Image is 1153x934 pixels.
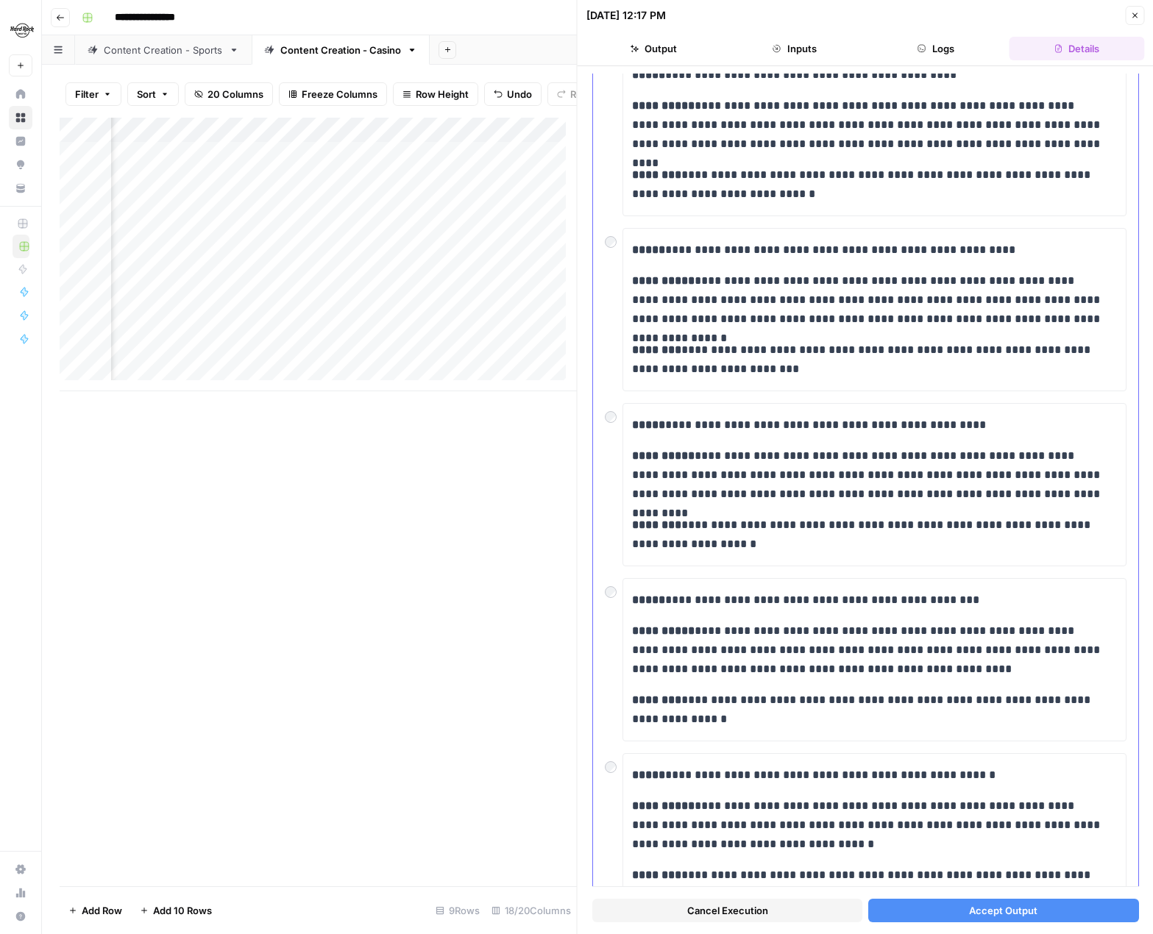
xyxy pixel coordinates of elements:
button: Help + Support [9,905,32,928]
div: Content Creation - Sports [104,43,223,57]
button: Details [1009,37,1144,60]
button: Workspace: Hard Rock Digital [9,12,32,49]
div: Content Creation - Casino [280,43,401,57]
span: Cancel Execution [687,903,767,918]
button: Output [586,37,722,60]
span: Add Row [82,903,122,918]
button: Add Row [60,899,131,922]
button: Row Height [393,82,478,106]
button: Cancel Execution [592,899,862,922]
button: 20 Columns [185,82,273,106]
a: Browse [9,106,32,129]
span: Row Height [416,87,469,101]
span: Sort [137,87,156,101]
div: [DATE] 12:17 PM [586,8,666,23]
a: Content Creation - Casino [252,35,430,65]
button: Filter [65,82,121,106]
span: Accept Output [969,903,1037,918]
button: Redo [547,82,603,106]
a: Opportunities [9,153,32,177]
span: 20 Columns [207,87,263,101]
span: Undo [507,87,532,101]
div: 18/20 Columns [486,899,577,922]
a: Usage [9,881,32,905]
button: Logs [868,37,1004,60]
a: Your Data [9,177,32,200]
span: Add 10 Rows [153,903,212,918]
button: Freeze Columns [279,82,387,106]
button: Inputs [727,37,862,60]
button: Accept Output [868,899,1138,922]
button: Sort [127,82,179,106]
a: Insights [9,129,32,153]
a: Home [9,82,32,106]
button: Add 10 Rows [131,899,221,922]
img: Hard Rock Digital Logo [9,17,35,43]
span: Filter [75,87,99,101]
span: Freeze Columns [302,87,377,101]
a: Settings [9,858,32,881]
div: 9 Rows [430,899,486,922]
button: Undo [484,82,542,106]
a: Content Creation - Sports [75,35,252,65]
